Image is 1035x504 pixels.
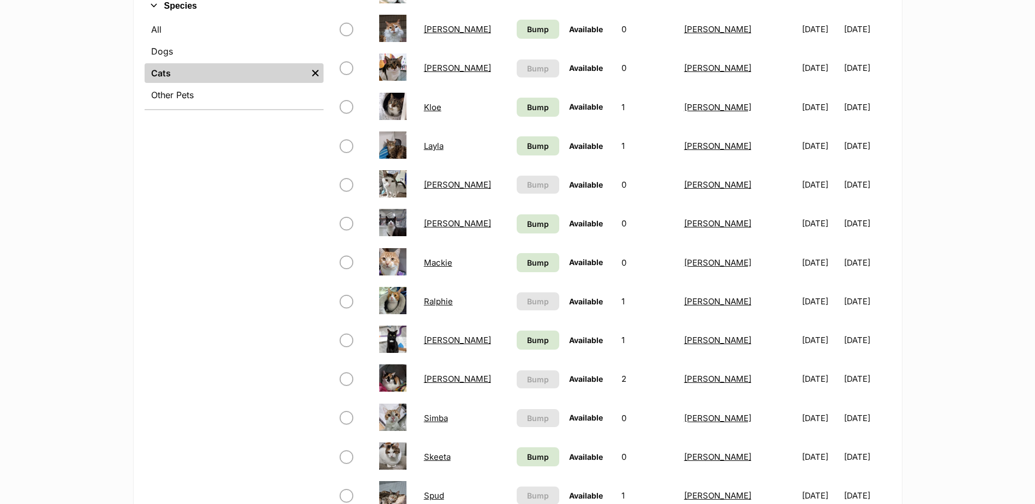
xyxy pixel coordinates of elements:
span: Available [569,452,603,461]
a: [PERSON_NAME] [424,63,491,73]
td: 0 [617,166,678,203]
td: 0 [617,399,678,437]
td: [DATE] [844,360,889,398]
a: Mackie [424,257,452,268]
span: Bump [527,374,549,385]
span: Bump [527,63,549,74]
a: Spud [424,490,444,501]
td: [DATE] [798,399,843,437]
span: Bump [527,101,549,113]
a: [PERSON_NAME] [684,490,751,501]
td: [DATE] [844,166,889,203]
td: 0 [617,244,678,281]
a: Simba [424,413,448,423]
span: Bump [527,296,549,307]
a: [PERSON_NAME] [684,179,751,190]
a: [PERSON_NAME] [684,257,751,268]
span: Available [569,257,603,267]
a: [PERSON_NAME] [684,63,751,73]
td: [DATE] [844,88,889,126]
span: Available [569,374,603,383]
a: Bump [517,214,559,233]
a: Bump [517,331,559,350]
span: Bump [527,412,549,424]
span: Bump [527,140,549,152]
td: [DATE] [798,321,843,359]
a: [PERSON_NAME] [684,335,751,345]
td: 0 [617,49,678,87]
td: [DATE] [798,244,843,281]
td: [DATE] [798,360,843,398]
a: [PERSON_NAME] [684,413,751,423]
span: Available [569,219,603,228]
a: Dogs [145,41,324,61]
a: [PERSON_NAME] [684,218,751,229]
a: Bump [517,136,559,155]
span: Available [569,102,603,111]
td: [DATE] [844,283,889,320]
div: Species [145,17,324,109]
td: [DATE] [798,205,843,242]
span: Bump [527,334,549,346]
span: Available [569,141,603,151]
td: 0 [617,10,678,48]
a: Bump [517,253,559,272]
td: [DATE] [798,166,843,203]
td: [DATE] [844,399,889,437]
td: 1 [617,127,678,165]
span: Available [569,335,603,345]
td: [DATE] [798,49,843,87]
a: [PERSON_NAME] [424,179,491,190]
button: Bump [517,292,559,310]
td: 0 [617,205,678,242]
td: 1 [617,88,678,126]
a: Skeeta [424,452,451,462]
td: 2 [617,360,678,398]
button: Bump [517,176,559,194]
span: Available [569,25,603,34]
td: [DATE] [844,321,889,359]
td: [DATE] [844,244,889,281]
td: [DATE] [798,10,843,48]
a: Bump [517,447,559,466]
a: All [145,20,324,39]
td: 1 [617,321,678,359]
td: [DATE] [844,438,889,476]
a: [PERSON_NAME] [684,452,751,462]
a: [PERSON_NAME] [424,374,491,384]
span: Bump [527,179,549,190]
a: [PERSON_NAME] [424,335,491,345]
a: Ralphie [424,296,453,307]
a: Kloe [424,102,441,112]
span: Available [569,63,603,73]
button: Bump [517,59,559,77]
td: [DATE] [844,49,889,87]
a: Layla [424,141,444,151]
td: [DATE] [798,127,843,165]
td: 0 [617,438,678,476]
a: Other Pets [145,85,324,105]
span: Bump [527,218,549,230]
span: Bump [527,451,549,463]
td: [DATE] [844,127,889,165]
a: [PERSON_NAME] [424,24,491,34]
td: [DATE] [798,283,843,320]
span: Available [569,180,603,189]
a: Bump [517,20,559,39]
a: [PERSON_NAME] [684,102,751,112]
td: [DATE] [798,438,843,476]
td: [DATE] [844,205,889,242]
a: [PERSON_NAME] [684,374,751,384]
a: [PERSON_NAME] [684,141,751,151]
a: [PERSON_NAME] [684,296,751,307]
span: Available [569,491,603,500]
a: [PERSON_NAME] [684,24,751,34]
span: Bump [527,257,549,268]
td: 1 [617,283,678,320]
button: Bump [517,409,559,427]
a: Bump [517,98,559,117]
a: [PERSON_NAME] [424,218,491,229]
span: Bump [527,490,549,501]
span: Available [569,413,603,422]
span: Available [569,297,603,306]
